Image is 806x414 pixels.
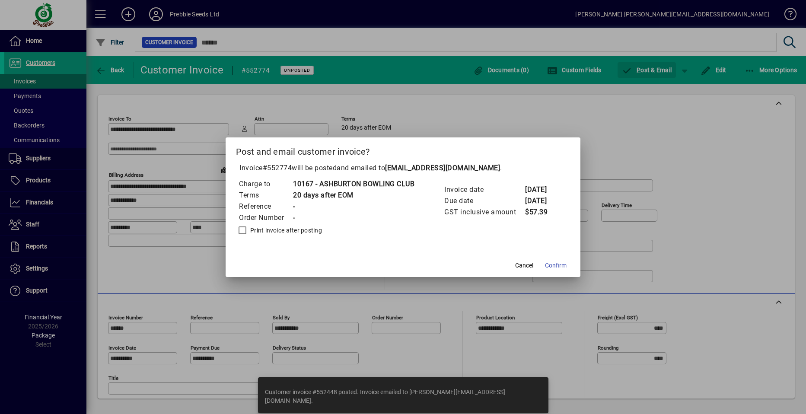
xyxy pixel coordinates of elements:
p: Invoice will be posted . [236,163,570,173]
span: Cancel [515,261,533,270]
span: Confirm [545,261,567,270]
td: - [293,201,414,212]
td: Charge to [239,178,293,190]
td: - [293,212,414,223]
label: Print invoice after posting [248,226,322,235]
button: Confirm [542,258,570,274]
td: GST inclusive amount [444,207,525,218]
td: 10167 - ASHBURTON BOWLING CLUB [293,178,414,190]
td: Due date [444,195,525,207]
td: Order Number [239,212,293,223]
b: [EMAIL_ADDRESS][DOMAIN_NAME] [385,164,500,172]
td: $57.39 [525,207,559,218]
td: [DATE] [525,184,559,195]
td: Reference [239,201,293,212]
td: 20 days after EOM [293,190,414,201]
span: and emailed to [337,164,500,172]
td: [DATE] [525,195,559,207]
button: Cancel [510,258,538,274]
td: Terms [239,190,293,201]
td: Invoice date [444,184,525,195]
span: #552774 [263,164,292,172]
h2: Post and email customer invoice? [226,137,580,162]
